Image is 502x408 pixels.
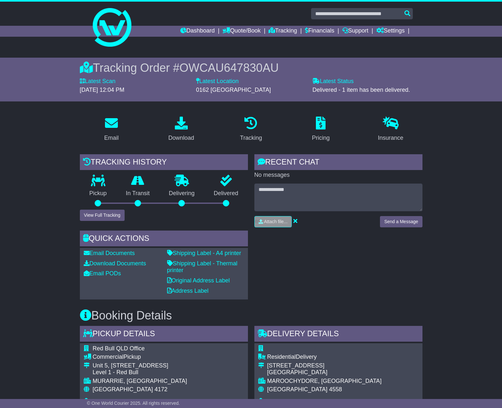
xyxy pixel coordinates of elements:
div: Tracking history [80,154,248,172]
div: Level 1 - Red Bull [93,369,239,376]
span: [PERSON_NAME] [267,398,315,404]
span: Red Bull QLD Office [93,345,145,352]
a: Shipping Label - A4 printer [167,250,241,256]
span: OWCAU647830AU [179,61,279,74]
div: [STREET_ADDRESS] [267,362,382,369]
a: Insurance [374,114,408,145]
div: MURARRIE, [GEOGRAPHIC_DATA] [93,378,239,385]
div: RECENT CHAT [254,154,422,172]
div: Tracking Order # [80,61,422,75]
a: Quote/Book [223,26,260,37]
span: [GEOGRAPHIC_DATA] [267,386,327,393]
div: Unit 5, [STREET_ADDRESS] [93,362,239,369]
a: Financials [305,26,334,37]
a: Pricing [308,114,334,145]
div: Email [104,134,118,142]
a: Settings [376,26,405,37]
label: Latest Location [196,78,239,85]
a: Download Documents [84,260,146,267]
div: [GEOGRAPHIC_DATA] [267,369,382,376]
a: Original Address Label [167,277,230,284]
span: Residential [267,354,296,360]
div: MAROOCHYDORE, [GEOGRAPHIC_DATA] [267,378,382,385]
a: Shipping Label - Thermal printer [167,260,238,274]
div: Pickup Details [80,326,248,343]
div: Delivery Details [254,326,422,343]
span: 4558 [329,386,342,393]
p: Delivered [204,190,248,197]
div: Tracking [240,134,262,142]
a: Download [164,114,198,145]
a: Support [342,26,368,37]
span: 4172 [155,386,167,393]
div: Delivery [267,354,382,361]
span: [DATE] 12:04 PM [80,87,125,93]
div: Download [168,134,194,142]
button: Send a Message [380,216,422,227]
p: Pickup [80,190,117,197]
div: Pickup [93,354,239,361]
p: Delivering [159,190,204,197]
a: Address Label [167,288,209,294]
label: Latest Status [312,78,354,85]
div: Pricing [312,134,330,142]
span: © One World Courier 2025. All rights reserved. [87,401,180,406]
a: Tracking [269,26,297,37]
label: Latest Scan [80,78,116,85]
a: Email Documents [84,250,135,256]
span: [GEOGRAPHIC_DATA] [93,386,153,393]
a: Email [100,114,123,145]
div: Quick Actions [80,231,248,248]
button: View Full Tracking [80,210,125,221]
span: 0162 [GEOGRAPHIC_DATA] [196,87,271,93]
h3: Booking Details [80,309,422,322]
p: No messages [254,172,422,179]
a: Tracking [236,114,266,145]
a: Email PODs [84,270,121,277]
a: Dashboard [180,26,215,37]
span: [PERSON_NAME] [93,398,140,404]
p: In Transit [116,190,159,197]
span: Delivered - 1 item has been delivered. [312,87,410,93]
div: Insurance [378,134,403,142]
span: Commercial [93,354,124,360]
